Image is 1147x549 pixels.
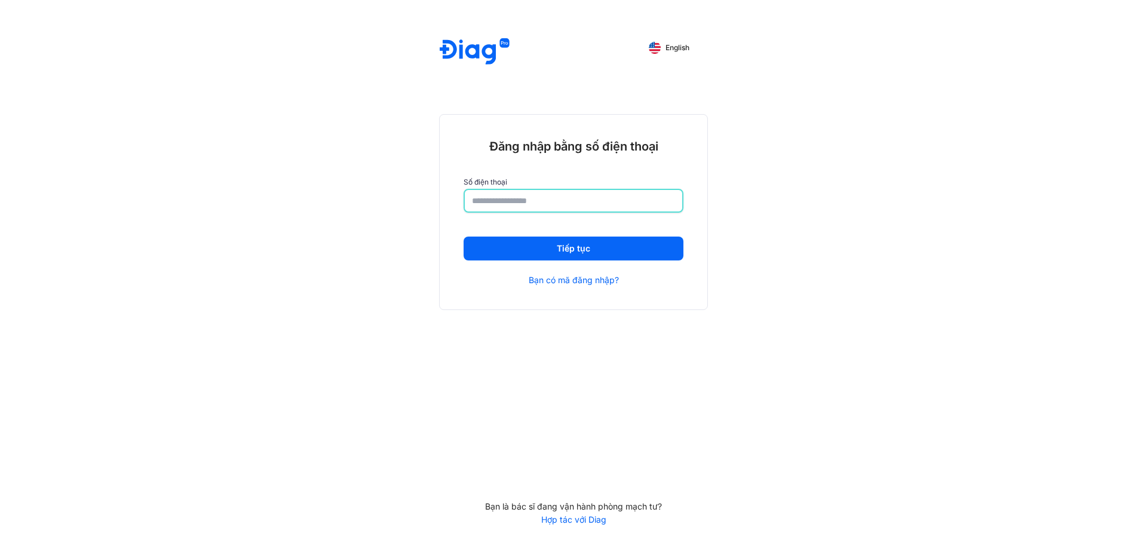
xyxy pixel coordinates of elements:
[439,514,708,525] a: Hợp tác với Diag
[665,44,689,52] span: English
[529,275,619,286] a: Bạn có mã đăng nhập?
[464,139,683,154] div: Đăng nhập bằng số điện thoại
[439,501,708,512] div: Bạn là bác sĩ đang vận hành phòng mạch tư?
[464,237,683,260] button: Tiếp tục
[640,38,698,57] button: English
[464,178,683,186] label: Số điện thoại
[440,38,510,66] img: logo
[649,42,661,54] img: English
